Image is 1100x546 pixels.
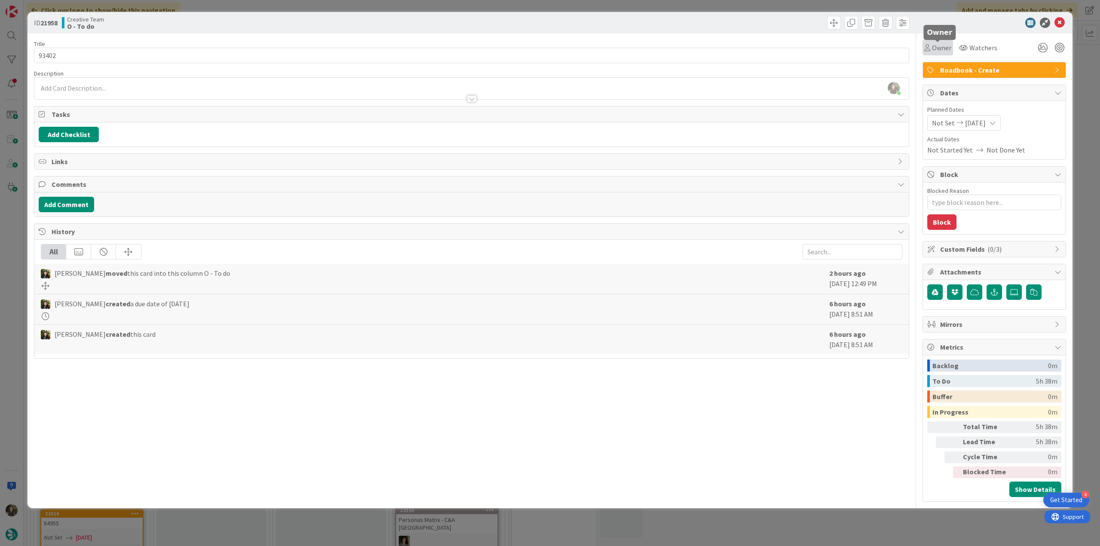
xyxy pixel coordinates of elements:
[963,436,1010,448] div: Lead Time
[829,330,866,339] b: 6 hours ago
[67,23,104,30] b: O - To do
[963,451,1010,463] div: Cycle Time
[829,268,902,290] div: [DATE] 12:49 PM
[34,48,909,63] input: type card name here...
[40,18,58,27] b: 21958
[52,179,893,189] span: Comments
[39,197,94,212] button: Add Comment
[55,299,189,309] span: [PERSON_NAME] a due date of [DATE]
[106,330,130,339] b: created
[1014,436,1057,448] div: 5h 38m
[41,269,50,278] img: BC
[987,145,1025,155] span: Not Done Yet
[932,360,1048,372] div: Backlog
[932,375,1036,387] div: To Do
[940,88,1050,98] span: Dates
[932,390,1048,403] div: Buffer
[106,269,127,278] b: moved
[888,82,900,94] img: 0riiWcpNYxeD57xbJhM7U3fMlmnERAK7.webp
[803,244,902,259] input: Search...
[1036,375,1057,387] div: 5h 38m
[963,421,1010,433] div: Total Time
[52,226,893,237] span: History
[1048,390,1057,403] div: 0m
[829,299,902,320] div: [DATE] 8:51 AM
[1014,421,1057,433] div: 5h 38m
[927,135,1061,144] span: Actual Dates
[41,330,50,339] img: BC
[927,105,1061,114] span: Planned Dates
[1048,406,1057,418] div: 0m
[940,267,1050,277] span: Attachments
[1082,491,1089,498] div: 4
[41,244,66,259] div: All
[55,329,156,339] span: [PERSON_NAME] this card
[927,145,973,155] span: Not Started Yet
[940,319,1050,329] span: Mirrors
[67,16,104,23] span: Creative Team
[55,268,230,278] span: [PERSON_NAME] this card into this column O - To do
[41,299,50,309] img: BC
[829,329,902,350] div: [DATE] 8:51 AM
[932,118,955,128] span: Not Set
[1014,467,1057,478] div: 0m
[1043,493,1089,507] div: Open Get Started checklist, remaining modules: 4
[932,406,1048,418] div: In Progress
[927,187,969,195] label: Blocked Reason
[965,118,986,128] span: [DATE]
[927,28,952,37] h5: Owner
[932,43,951,53] span: Owner
[34,70,64,77] span: Description
[39,127,99,142] button: Add Checklist
[1050,496,1082,504] div: Get Started
[18,1,39,12] span: Support
[34,18,58,28] span: ID
[1048,360,1057,372] div: 0m
[52,156,893,167] span: Links
[106,299,130,308] b: created
[829,269,866,278] b: 2 hours ago
[34,40,45,48] label: Title
[987,245,1002,253] span: ( 0/3 )
[927,214,956,230] button: Block
[940,65,1050,75] span: Roadbook - Create
[963,467,1010,478] div: Blocked Time
[52,109,893,119] span: Tasks
[940,244,1050,254] span: Custom Fields
[940,342,1050,352] span: Metrics
[1009,482,1061,497] button: Show Details
[1014,451,1057,463] div: 0m
[940,169,1050,180] span: Block
[829,299,866,308] b: 6 hours ago
[969,43,997,53] span: Watchers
